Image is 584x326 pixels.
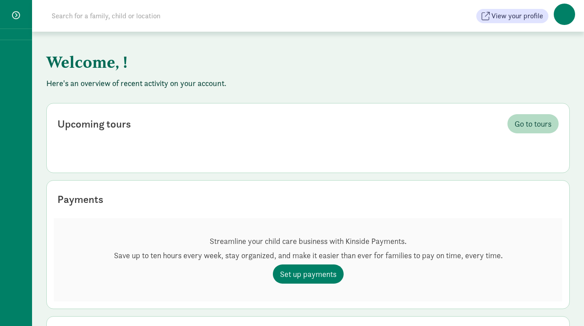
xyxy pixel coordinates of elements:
[57,116,131,132] div: Upcoming tours
[507,114,559,133] a: Go to tours
[273,264,344,284] a: Set up payments
[491,11,543,21] span: View your profile
[476,9,548,23] button: View your profile
[114,250,503,261] p: Save up to ten hours every week, stay organized, and make it easier than ever for families to pay...
[114,236,503,247] p: Streamline your child care business with Kinside Payments.
[46,46,487,78] h1: Welcome, !
[515,118,552,130] span: Go to tours
[46,78,570,89] p: Here's an overview of recent activity on your account.
[46,7,296,25] input: Search for a family, child or location
[57,191,103,207] div: Payments
[280,268,337,280] span: Set up payments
